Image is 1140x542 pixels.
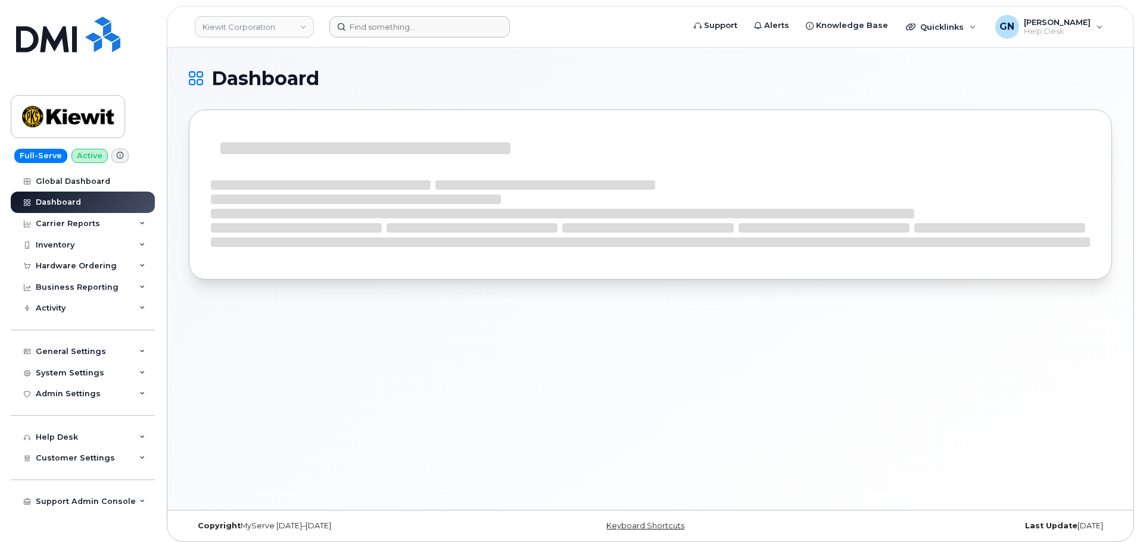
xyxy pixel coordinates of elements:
[198,521,241,530] strong: Copyright
[804,521,1112,531] div: [DATE]
[211,70,319,87] span: Dashboard
[606,521,684,530] a: Keyboard Shortcuts
[1025,521,1077,530] strong: Last Update
[189,521,497,531] div: MyServe [DATE]–[DATE]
